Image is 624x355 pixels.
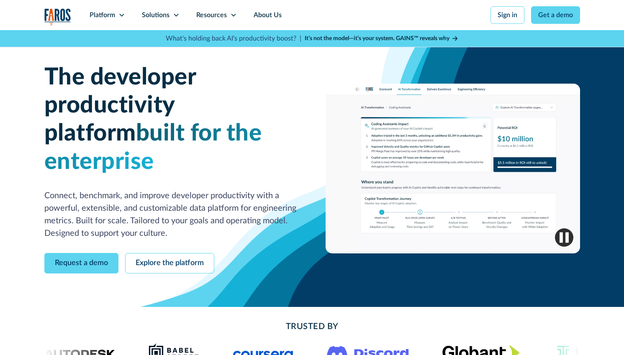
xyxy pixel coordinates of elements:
h1: The developer productivity platform [44,64,299,176]
a: Sign in [490,6,524,24]
a: home [44,8,71,26]
div: Platform [90,10,115,20]
a: It’s not the model—it’s your system. GAINS™ reveals why [305,34,459,43]
h2: Trusted By [111,320,513,333]
img: Logo of the analytics and reporting company Faros. [44,8,71,26]
p: What's holding back AI's productivity boost? | [166,33,301,43]
strong: It’s not the model—it’s your system. GAINS™ reveals why [305,36,449,41]
div: Solutions [142,10,169,20]
a: Explore the platform [125,253,214,273]
a: Request a demo [44,253,118,273]
span: built for the enterprise [44,122,262,173]
img: Pause video [555,228,573,247]
a: Get a demo [531,6,580,24]
div: Resources [196,10,227,20]
p: Connect, benchmark, and improve developer productivity with a powerful, extensible, and customiza... [44,189,299,240]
